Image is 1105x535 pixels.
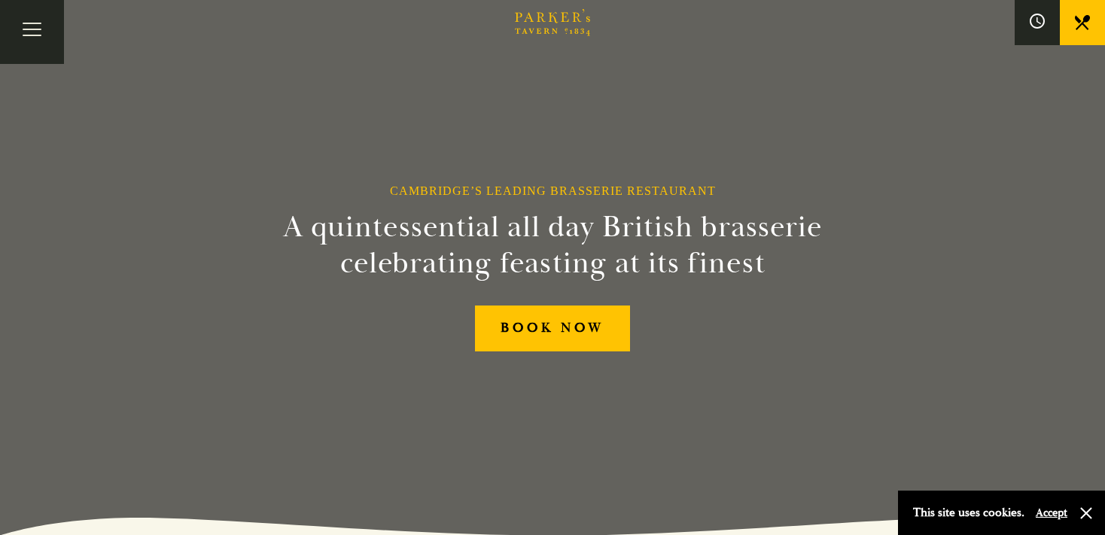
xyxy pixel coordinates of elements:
button: Accept [1036,506,1067,520]
a: BOOK NOW [475,305,630,351]
h1: Cambridge’s Leading Brasserie Restaurant [390,184,716,198]
p: This site uses cookies. [913,502,1024,524]
button: Close and accept [1079,506,1094,521]
h2: A quintessential all day British brasserie celebrating feasting at its finest [209,209,896,281]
